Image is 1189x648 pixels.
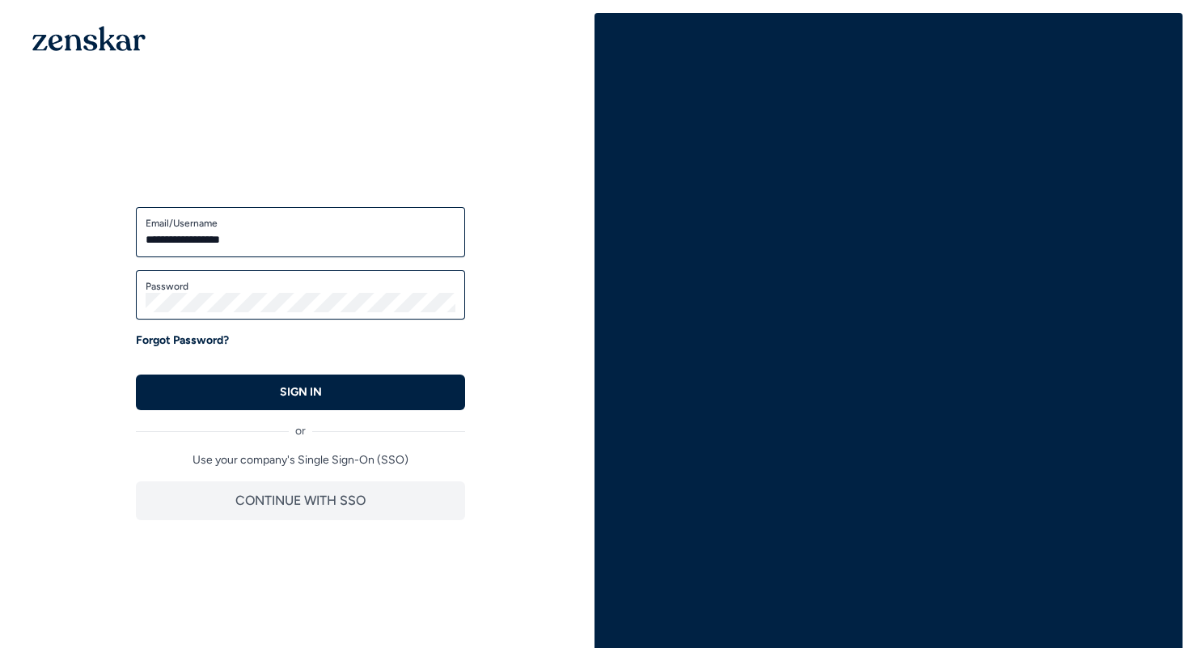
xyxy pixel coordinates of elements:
label: Password [146,280,455,293]
label: Email/Username [146,217,455,230]
img: 1OGAJ2xQqyY4LXKgY66KYq0eOWRCkrZdAb3gUhuVAqdWPZE9SRJmCz+oDMSn4zDLXe31Ii730ItAGKgCKgCCgCikA4Av8PJUP... [32,26,146,51]
button: CONTINUE WITH SSO [136,481,465,520]
p: SIGN IN [280,384,322,400]
a: Forgot Password? [136,332,229,349]
button: SIGN IN [136,375,465,410]
div: or [136,410,465,439]
p: Use your company's Single Sign-On (SSO) [136,452,465,468]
